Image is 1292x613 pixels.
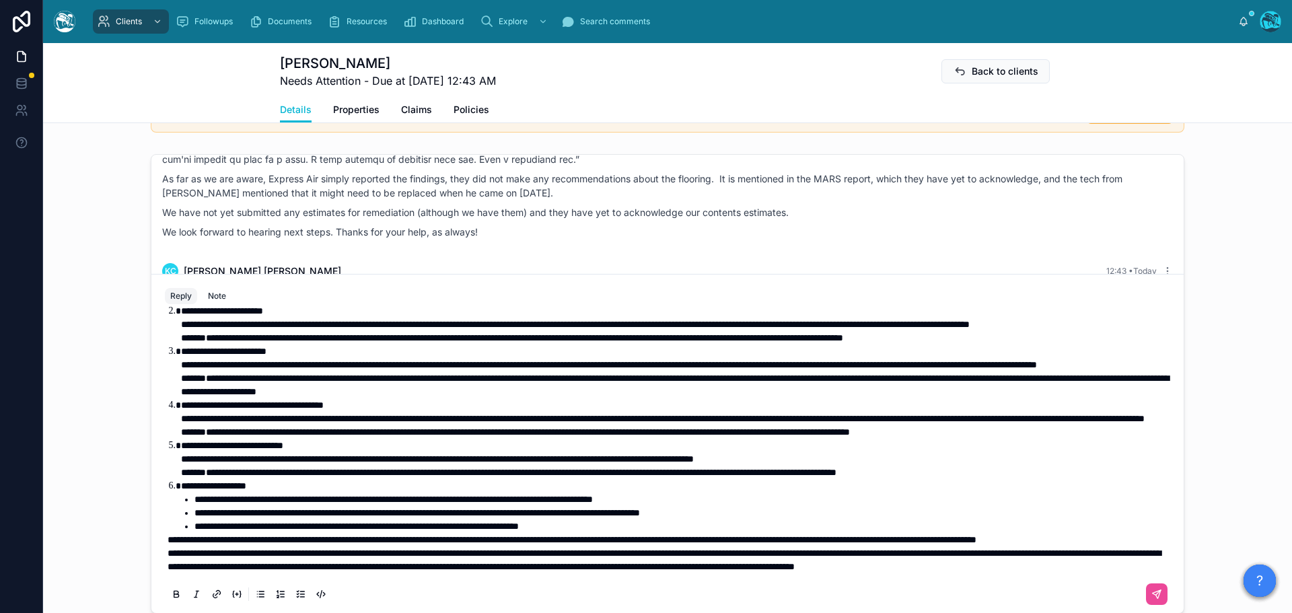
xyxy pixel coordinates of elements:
[399,9,473,34] a: Dashboard
[499,16,528,27] span: Explore
[280,73,496,89] span: Needs Attention - Due at [DATE] 12:43 AM
[972,65,1038,78] span: Back to clients
[401,98,432,124] a: Claims
[54,11,75,32] img: App logo
[1106,266,1157,276] span: 12:43 • Today
[422,16,464,27] span: Dashboard
[347,16,387,27] span: Resources
[280,98,312,123] a: Details
[401,103,432,116] span: Claims
[184,264,341,278] span: [PERSON_NAME] [PERSON_NAME]
[280,54,496,73] h1: [PERSON_NAME]
[203,288,231,304] button: Note
[162,205,1173,219] p: We have not yet submitted any estimates for remediation (although we have them) and they have yet...
[333,98,380,124] a: Properties
[165,288,197,304] button: Reply
[324,9,396,34] a: Resources
[1244,565,1276,597] button: ?
[557,9,659,34] a: Search comments
[162,172,1173,200] p: As far as we are aware, Express Air simply reported the findings, they did not make any recommend...
[208,291,226,301] div: Note
[194,16,233,27] span: Followups
[333,103,380,116] span: Properties
[476,9,554,34] a: Explore
[162,225,1173,239] p: We look forward to hearing next steps. Thanks for your help, as always!
[165,266,176,277] span: KC
[280,103,312,116] span: Details
[245,9,321,34] a: Documents
[116,16,142,27] span: Clients
[86,7,1238,36] div: scrollable content
[941,59,1050,83] button: Back to clients
[93,9,169,34] a: Clients
[172,9,242,34] a: Followups
[454,98,489,124] a: Policies
[268,16,312,27] span: Documents
[580,16,650,27] span: Search comments
[454,103,489,116] span: Policies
